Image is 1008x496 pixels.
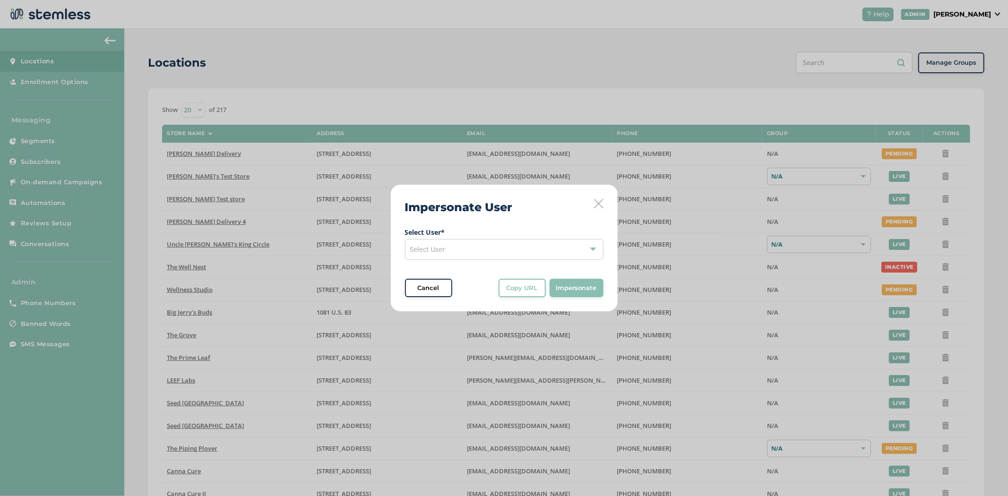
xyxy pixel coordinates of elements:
button: Cancel [405,279,452,298]
h2: Impersonate User [405,199,513,216]
iframe: Chat Widget [961,451,1008,496]
label: Select User [405,227,603,237]
span: Impersonate [556,283,597,293]
span: Cancel [418,283,439,293]
button: Impersonate [550,279,603,298]
button: Copy URL [499,279,546,298]
span: Select User [410,245,446,254]
span: Copy URL [507,283,538,293]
